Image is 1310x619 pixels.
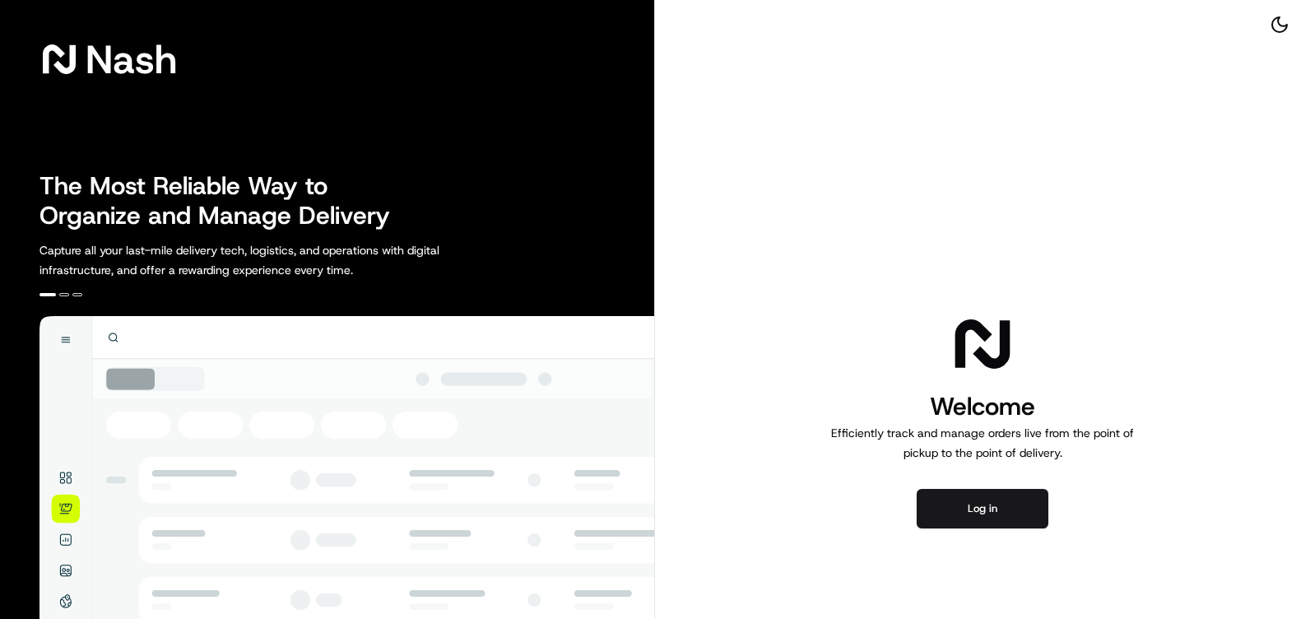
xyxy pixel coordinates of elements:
[39,240,513,280] p: Capture all your last-mile delivery tech, logistics, and operations with digital infrastructure, ...
[825,423,1140,463] p: Efficiently track and manage orders live from the point of pickup to the point of delivery.
[86,43,177,76] span: Nash
[917,489,1048,528] button: Log in
[39,171,408,230] h2: The Most Reliable Way to Organize and Manage Delivery
[825,390,1140,423] h1: Welcome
